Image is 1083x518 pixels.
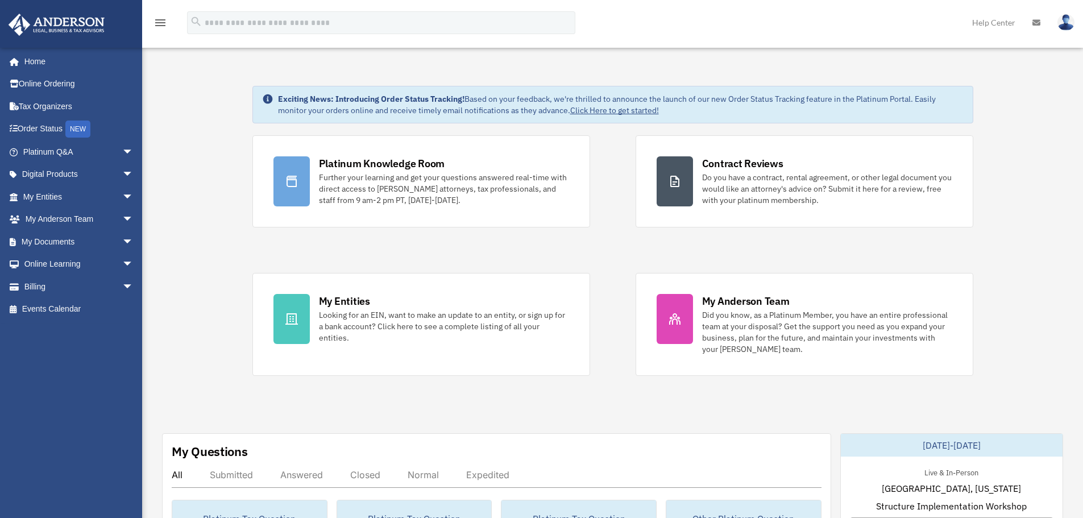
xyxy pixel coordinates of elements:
img: User Pic [1057,14,1074,31]
a: Events Calendar [8,298,151,321]
span: arrow_drop_down [122,163,145,187]
a: Tax Organizers [8,95,151,118]
div: NEW [65,121,90,138]
span: arrow_drop_down [122,275,145,299]
img: Anderson Advisors Platinum Portal [5,14,108,36]
div: Expedited [466,469,509,480]
a: Platinum Knowledge Room Further your learning and get your questions answered real-time with dire... [252,135,590,227]
a: My Documentsarrow_drop_down [8,230,151,253]
div: Contract Reviews [702,156,783,171]
a: menu [153,20,167,30]
a: My Anderson Team Did you know, as a Platinum Member, you have an entire professional team at your... [636,273,973,376]
i: search [190,15,202,28]
a: My Entities Looking for an EIN, want to make an update to an entity, or sign up for a bank accoun... [252,273,590,376]
div: All [172,469,182,480]
a: Contract Reviews Do you have a contract, rental agreement, or other legal document you would like... [636,135,973,227]
strong: Exciting News: Introducing Order Status Tracking! [278,94,464,104]
a: Billingarrow_drop_down [8,275,151,298]
div: My Anderson Team [702,294,790,308]
span: arrow_drop_down [122,253,145,276]
a: My Anderson Teamarrow_drop_down [8,208,151,231]
div: Closed [350,469,380,480]
div: Normal [408,469,439,480]
a: Online Learningarrow_drop_down [8,253,151,276]
div: Looking for an EIN, want to make an update to an entity, or sign up for a bank account? Click her... [319,309,569,343]
div: Answered [280,469,323,480]
div: [DATE]-[DATE] [841,434,1063,457]
a: Order StatusNEW [8,118,151,141]
div: My Entities [319,294,370,308]
div: Platinum Knowledge Room [319,156,445,171]
div: Submitted [210,469,253,480]
span: arrow_drop_down [122,185,145,209]
span: Structure Implementation Workshop [876,499,1027,513]
a: Digital Productsarrow_drop_down [8,163,151,186]
a: Home [8,50,145,73]
div: Live & In-Person [915,466,987,478]
a: Click Here to get started! [570,105,659,115]
div: Further your learning and get your questions answered real-time with direct access to [PERSON_NAM... [319,172,569,206]
span: arrow_drop_down [122,140,145,164]
div: Do you have a contract, rental agreement, or other legal document you would like an attorney's ad... [702,172,952,206]
i: menu [153,16,167,30]
span: arrow_drop_down [122,230,145,254]
a: My Entitiesarrow_drop_down [8,185,151,208]
div: Based on your feedback, we're thrilled to announce the launch of our new Order Status Tracking fe... [278,93,964,116]
span: arrow_drop_down [122,208,145,231]
a: Platinum Q&Aarrow_drop_down [8,140,151,163]
a: Online Ordering [8,73,151,96]
div: Did you know, as a Platinum Member, you have an entire professional team at your disposal? Get th... [702,309,952,355]
div: My Questions [172,443,248,460]
span: [GEOGRAPHIC_DATA], [US_STATE] [882,482,1021,495]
